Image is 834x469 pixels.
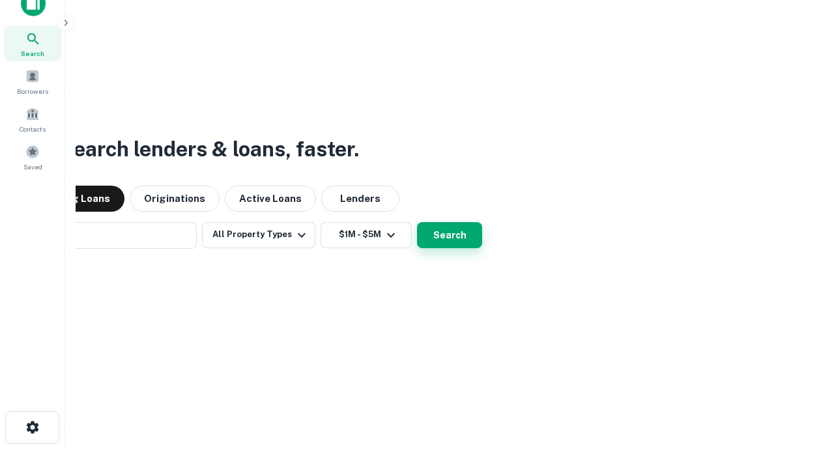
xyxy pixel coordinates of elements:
[769,365,834,427] iframe: Chat Widget
[130,186,220,212] button: Originations
[225,186,316,212] button: Active Loans
[4,26,61,61] a: Search
[202,222,315,248] button: All Property Types
[4,102,61,137] a: Contacts
[4,139,61,175] a: Saved
[321,222,412,248] button: $1M - $5M
[21,48,44,59] span: Search
[20,124,46,134] span: Contacts
[17,86,48,96] span: Borrowers
[321,186,399,212] button: Lenders
[417,222,482,248] button: Search
[4,64,61,99] a: Borrowers
[59,134,359,165] h3: Search lenders & loans, faster.
[23,162,42,172] span: Saved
